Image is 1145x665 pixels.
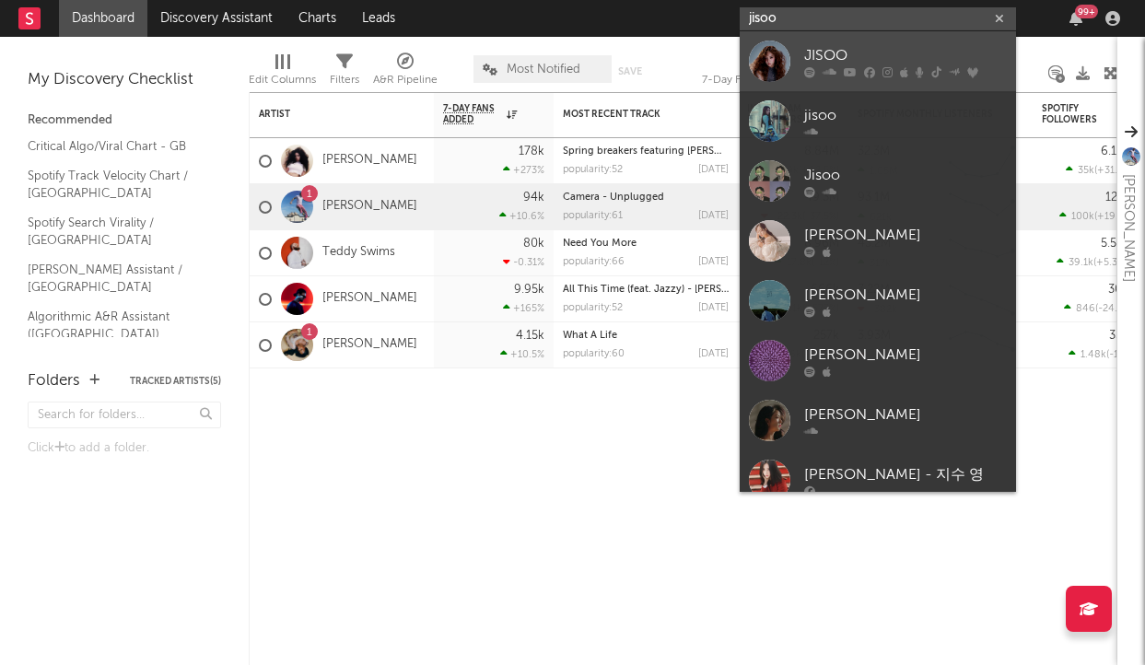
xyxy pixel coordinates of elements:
[28,437,221,460] div: Click to add a folder.
[322,199,417,215] a: [PERSON_NAME]
[563,192,729,203] div: Camera - Unplugged
[698,349,729,359] div: [DATE]
[330,46,359,99] div: Filters
[516,330,544,342] div: 4.15k
[618,66,642,76] button: Save
[28,370,80,392] div: Folders
[563,211,623,221] div: popularity: 61
[563,285,729,295] div: All This Time (feat. Jazzy) - Armand Van Helden Remix
[28,307,203,344] a: Algorithmic A&R Assistant ([GEOGRAPHIC_DATA])
[330,69,359,91] div: Filters
[507,64,580,76] span: Most Notified
[740,31,1016,91] a: JISOO
[500,348,544,360] div: +10.5 %
[1096,258,1131,268] span: +5.39 %
[1108,284,1134,296] div: 301k
[28,110,221,132] div: Recommended
[702,69,840,91] div: 7-Day Fans Added (7-Day Fans Added)
[1075,5,1098,18] div: 99 +
[322,337,417,353] a: [PERSON_NAME]
[563,109,701,120] div: Most Recent Track
[804,463,1007,485] div: [PERSON_NAME] - 지수 영
[804,284,1007,306] div: [PERSON_NAME]
[28,69,221,91] div: My Discovery Checklist
[698,165,729,175] div: [DATE]
[1059,210,1134,222] div: ( )
[563,165,623,175] div: popularity: 52
[373,69,438,91] div: A&R Pipeline
[804,44,1007,66] div: JISOO
[804,344,1007,366] div: [PERSON_NAME]
[1069,348,1134,360] div: ( )
[740,391,1016,450] a: [PERSON_NAME]
[523,238,544,250] div: 80k
[1081,350,1106,360] span: 1.48k
[563,192,664,203] a: Camera - Unplugged
[1042,103,1106,125] div: Spotify Followers
[1076,304,1095,314] span: 846
[1057,256,1134,268] div: ( )
[1097,166,1131,176] span: +31.6 %
[1071,212,1094,222] span: 100k
[1101,146,1134,157] div: 6.19M
[1066,164,1134,176] div: ( )
[28,402,221,428] input: Search for folders...
[563,146,729,157] div: Spring breakers featuring kesha
[702,46,840,99] div: 7-Day Fans Added (7-Day Fans Added)
[740,331,1016,391] a: [PERSON_NAME]
[1098,304,1131,314] span: -24.8 %
[503,256,544,268] div: -0.31 %
[322,291,417,307] a: [PERSON_NAME]
[740,151,1016,211] a: Jisoo
[563,285,807,295] a: All This Time (feat. Jazzy) - [PERSON_NAME] Remix
[523,192,544,204] div: 94k
[249,69,316,91] div: Edit Columns
[1078,166,1094,176] span: 35k
[1069,11,1082,26] button: 99+
[322,153,417,169] a: [PERSON_NAME]
[804,164,1007,186] div: Jisoo
[1069,258,1093,268] span: 39.1k
[373,46,438,99] div: A&R Pipeline
[563,303,623,313] div: popularity: 52
[130,377,221,386] button: Tracked Artists(5)
[503,302,544,314] div: +165 %
[28,260,203,297] a: [PERSON_NAME] Assistant / [GEOGRAPHIC_DATA]
[1117,174,1139,282] div: [PERSON_NAME]
[259,109,397,120] div: Artist
[740,271,1016,331] a: [PERSON_NAME]
[514,284,544,296] div: 9.95k
[443,103,502,125] span: 7-Day Fans Added
[698,211,729,221] div: [DATE]
[28,213,203,251] a: Spotify Search Virality / [GEOGRAPHIC_DATA]
[740,7,1016,30] input: Search for artists
[698,303,729,313] div: [DATE]
[563,257,625,267] div: popularity: 66
[499,210,544,222] div: +10.6 %
[1101,238,1134,250] div: 5.54M
[28,166,203,204] a: Spotify Track Velocity Chart / [GEOGRAPHIC_DATA]
[804,224,1007,246] div: [PERSON_NAME]
[249,46,316,99] div: Edit Columns
[740,91,1016,151] a: jisoo
[1109,330,1134,342] div: 351k
[1105,192,1134,204] div: 122M
[563,239,729,249] div: Need You More
[322,245,395,261] a: Teddy Swims
[563,239,637,249] a: Need You More
[740,450,1016,510] a: [PERSON_NAME] - 지수 영
[563,331,729,341] div: What A Life
[1064,302,1134,314] div: ( )
[740,211,1016,271] a: [PERSON_NAME]
[28,136,203,157] a: Critical Algo/Viral Chart - GB
[519,146,544,157] div: 178k
[503,164,544,176] div: +273 %
[563,146,767,157] a: Spring breakers featuring [PERSON_NAME]
[563,331,617,341] a: What A Life
[563,349,625,359] div: popularity: 60
[804,104,1007,126] div: jisoo
[804,403,1007,426] div: [PERSON_NAME]
[698,257,729,267] div: [DATE]
[1097,212,1131,222] span: +19.5 %
[1109,350,1131,360] span: -15 %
